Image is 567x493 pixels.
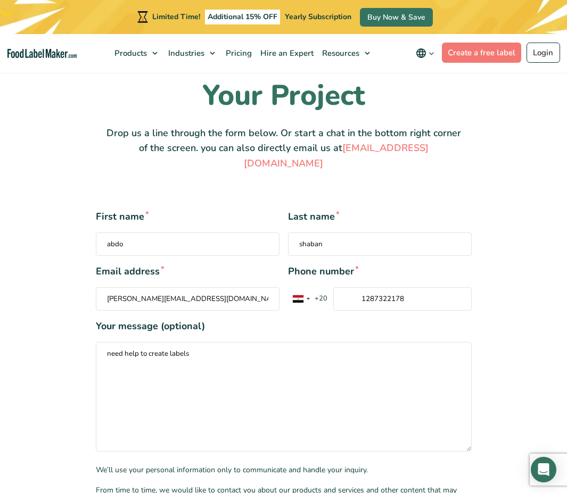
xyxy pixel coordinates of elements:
[289,288,313,310] div: Egypt (‫مصر‬‎): +20
[288,210,472,224] span: Last name
[442,43,522,63] a: Create a free label
[319,48,360,59] span: Resources
[527,43,560,63] a: Login
[111,48,148,59] span: Products
[255,34,317,72] a: Hire an Expert
[105,45,462,113] h1: Let’s Talk About Your Project
[96,264,280,279] span: Email address
[165,48,206,59] span: Industries
[288,232,472,256] input: Last name*
[360,8,433,27] a: Buy Now & Save
[220,34,255,72] a: Pricing
[288,264,472,279] span: Phone number
[96,464,472,476] p: We’ll use your personal information only to communicate and handle your inquiry.
[317,34,375,72] a: Resources
[109,34,163,72] a: Products
[333,287,472,311] input: Phone number* List of countries+20
[285,12,351,22] span: Yearly Subscription
[96,319,472,333] span: Your message (optional)
[96,210,280,224] span: First name
[531,457,556,482] div: Open Intercom Messenger
[96,342,472,452] textarea: Your message (optional)
[257,48,315,59] span: Hire an Expert
[96,287,280,311] input: Email address*
[152,12,200,22] span: Limited Time!
[163,34,220,72] a: Industries
[312,294,331,304] span: +20
[105,126,462,171] p: Drop us a line through the form below. Or start a chat in the bottom right corner of the screen. ...
[205,10,280,24] span: Additional 15% OFF
[96,232,280,256] input: First name*
[223,48,253,59] span: Pricing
